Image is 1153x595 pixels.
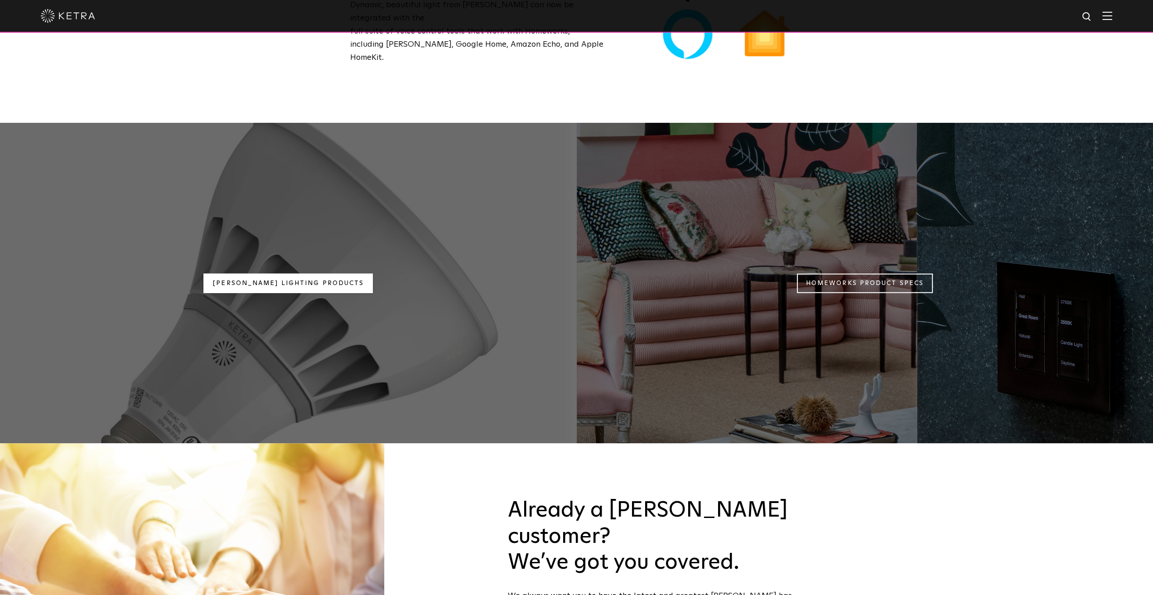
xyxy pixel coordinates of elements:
[797,273,933,293] a: Homeworks Product Specs
[508,498,796,576] h3: Already a [PERSON_NAME] customer? We’ve got you covered.
[1081,11,1093,23] img: search icon
[736,6,793,63] img: AppleHome@2x
[41,9,95,23] img: ketra-logo-2019-white
[1102,11,1112,20] img: Hamburger%20Nav.svg
[659,6,716,63] img: AmazonAlexa@2x
[203,273,373,293] a: [PERSON_NAME] Lighting Products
